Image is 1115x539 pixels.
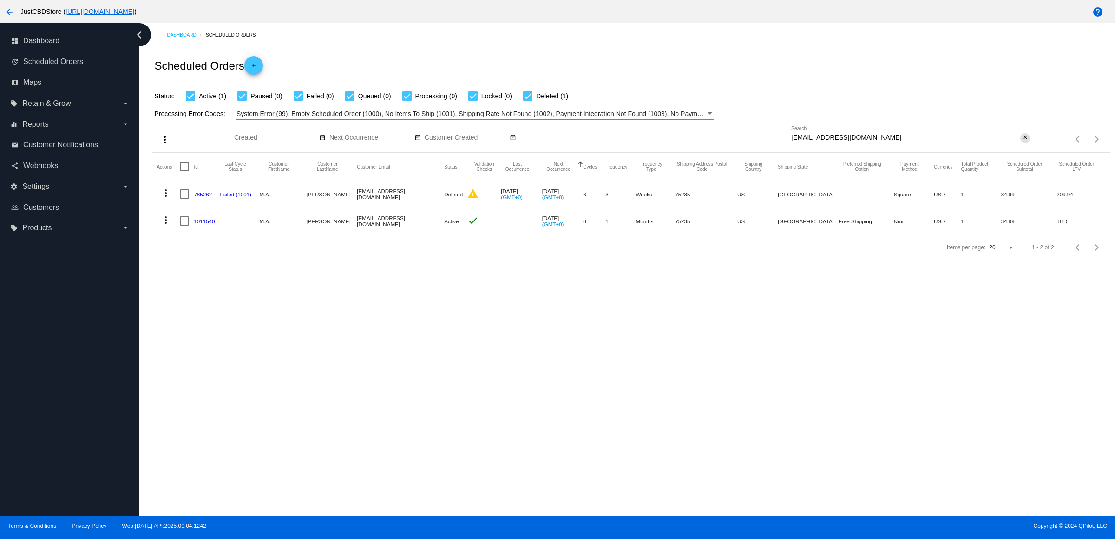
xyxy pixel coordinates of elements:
button: Change sorting for FrequencyType [636,162,667,172]
button: Change sorting for CustomerLastName [306,162,348,172]
button: Previous page [1069,130,1088,149]
mat-cell: Weeks [636,181,676,208]
a: share Webhooks [11,158,129,173]
a: Failed [220,191,235,197]
mat-icon: add [248,62,259,73]
button: Change sorting for ShippingCountry [737,162,769,172]
button: Change sorting for Frequency [605,164,627,169]
a: Dashboard [167,28,206,42]
mat-cell: USD [934,208,961,234]
mat-cell: US [737,208,778,234]
mat-cell: 34.99 [1001,181,1057,208]
mat-cell: [EMAIL_ADDRESS][DOMAIN_NAME] [357,208,444,234]
mat-icon: date_range [414,134,421,142]
span: Deleted (1) [536,91,568,102]
mat-cell: 3 [605,181,636,208]
button: Change sorting for CustomerFirstName [259,162,298,172]
mat-header-cell: Total Product Quantity [961,153,1001,181]
span: Processing Error Codes: [154,110,225,117]
mat-cell: 1 [961,208,1001,234]
i: settings [10,183,18,190]
span: Locked (0) [481,91,512,102]
a: (1001) [236,191,251,197]
span: Products [22,224,52,232]
mat-cell: [GEOGRAPHIC_DATA] [778,208,839,234]
mat-icon: check [467,215,479,226]
button: Change sorting for LifetimeValue [1056,162,1096,172]
mat-cell: 34.99 [1001,208,1057,234]
span: JustCBDStore ( ) [20,8,137,15]
button: Change sorting for Id [194,164,197,169]
a: Scheduled Orders [206,28,264,42]
h2: Scheduled Orders [154,56,262,75]
a: 785262 [194,191,212,197]
mat-cell: [EMAIL_ADDRESS][DOMAIN_NAME] [357,181,444,208]
a: (GMT+0) [542,221,564,227]
i: chevron_left [132,27,147,42]
i: email [11,141,19,149]
div: Items per page: [947,244,985,251]
a: people_outline Customers [11,200,129,215]
a: map Maps [11,75,129,90]
a: Terms & Conditions [8,523,56,529]
a: (GMT+0) [501,194,523,200]
span: 20 [989,244,995,251]
mat-cell: 0 [583,208,605,234]
a: 1011540 [194,218,215,224]
mat-cell: 209.94 [1056,181,1105,208]
mat-cell: Free Shipping [839,208,894,234]
input: Customer Created [425,134,508,142]
i: people_outline [11,204,19,211]
button: Clear [1020,133,1030,143]
button: Change sorting for CurrencyIso [934,164,953,169]
mat-cell: Nmi [894,208,934,234]
i: arrow_drop_down [122,121,129,128]
mat-cell: Square [894,181,934,208]
mat-cell: 1 [605,208,636,234]
button: Previous page [1069,238,1088,257]
i: local_offer [10,224,18,232]
mat-cell: [GEOGRAPHIC_DATA] [778,181,839,208]
mat-cell: 1 [961,181,1001,208]
mat-cell: [DATE] [542,208,584,234]
span: Reports [22,120,48,129]
div: 1 - 2 of 2 [1032,244,1054,251]
a: Web:[DATE] API:2025.09.04.1242 [122,523,206,529]
button: Change sorting for Cycles [583,164,597,169]
mat-icon: more_vert [159,134,171,145]
a: Privacy Policy [72,523,107,529]
mat-icon: close [1022,134,1029,142]
mat-cell: [PERSON_NAME] [306,208,357,234]
mat-cell: 75235 [675,208,737,234]
mat-icon: date_range [319,134,326,142]
span: Paused (0) [250,91,282,102]
span: Deleted [444,191,463,197]
mat-cell: TBD [1056,208,1105,234]
input: Created [234,134,318,142]
button: Change sorting for ShippingPostcode [675,162,729,172]
mat-select: Items per page: [989,245,1015,251]
span: Dashboard [23,37,59,45]
button: Change sorting for Status [444,164,457,169]
button: Change sorting for PreferredShippingOption [839,162,885,172]
button: Change sorting for CustomerEmail [357,164,390,169]
i: equalizer [10,121,18,128]
mat-icon: more_vert [160,188,171,199]
span: Copyright © 2024 QPilot, LLC [565,523,1107,529]
button: Change sorting for ShippingState [778,164,808,169]
button: Change sorting for NextOccurrenceUtc [542,162,575,172]
mat-cell: US [737,181,778,208]
a: [URL][DOMAIN_NAME] [66,8,134,15]
span: Status: [154,92,175,100]
span: Customers [23,203,59,212]
i: map [11,79,19,86]
span: Customer Notifications [23,141,98,149]
mat-cell: [DATE] [542,181,584,208]
a: (GMT+0) [542,194,564,200]
mat-cell: M.A. [259,208,306,234]
button: Change sorting for PaymentMethod.Type [894,162,925,172]
mat-icon: help [1092,6,1103,18]
mat-select: Filter by Processing Error Codes [236,108,714,120]
span: Settings [22,182,49,191]
span: Webhooks [23,162,58,170]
